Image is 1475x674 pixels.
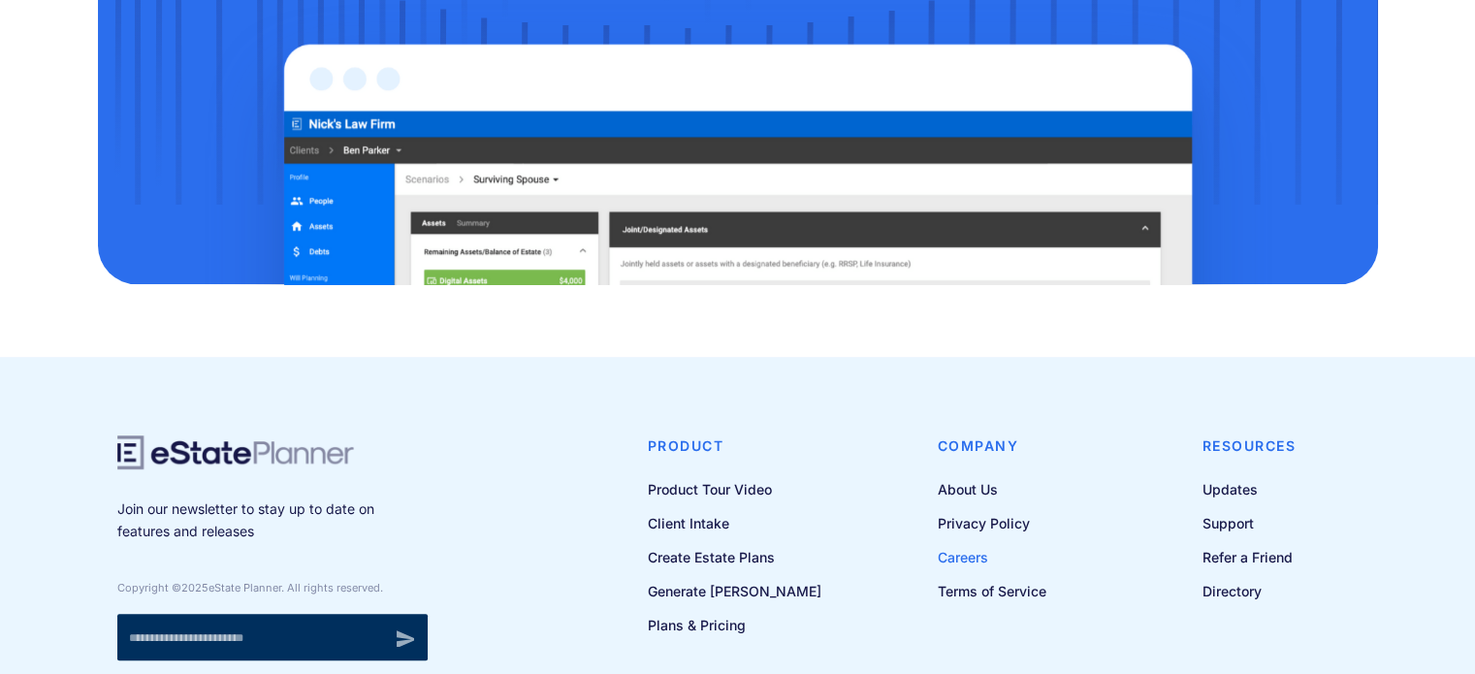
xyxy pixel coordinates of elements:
[648,579,821,603] a: Generate [PERSON_NAME]
[938,477,1046,501] a: About Us
[117,498,428,542] p: Join our newsletter to stay up to date on features and releases
[648,435,821,457] h4: Product
[1202,435,1297,457] h4: Resources
[1202,477,1297,501] a: Updates
[938,545,1046,569] a: Careers
[938,511,1046,535] a: Privacy Policy
[648,545,821,569] a: Create Estate Plans
[648,613,821,637] a: Plans & Pricing
[1202,579,1297,603] a: Directory
[938,435,1046,457] h4: Company
[648,477,821,501] a: Product Tour Video
[938,579,1046,603] a: Terms of Service
[1202,511,1297,535] a: Support
[117,614,428,660] form: Newsletter signup
[648,511,821,535] a: Client Intake
[117,581,428,594] div: Copyright © eState Planner. All rights reserved.
[1202,545,1297,569] a: Refer a Friend
[181,581,208,594] span: 2025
